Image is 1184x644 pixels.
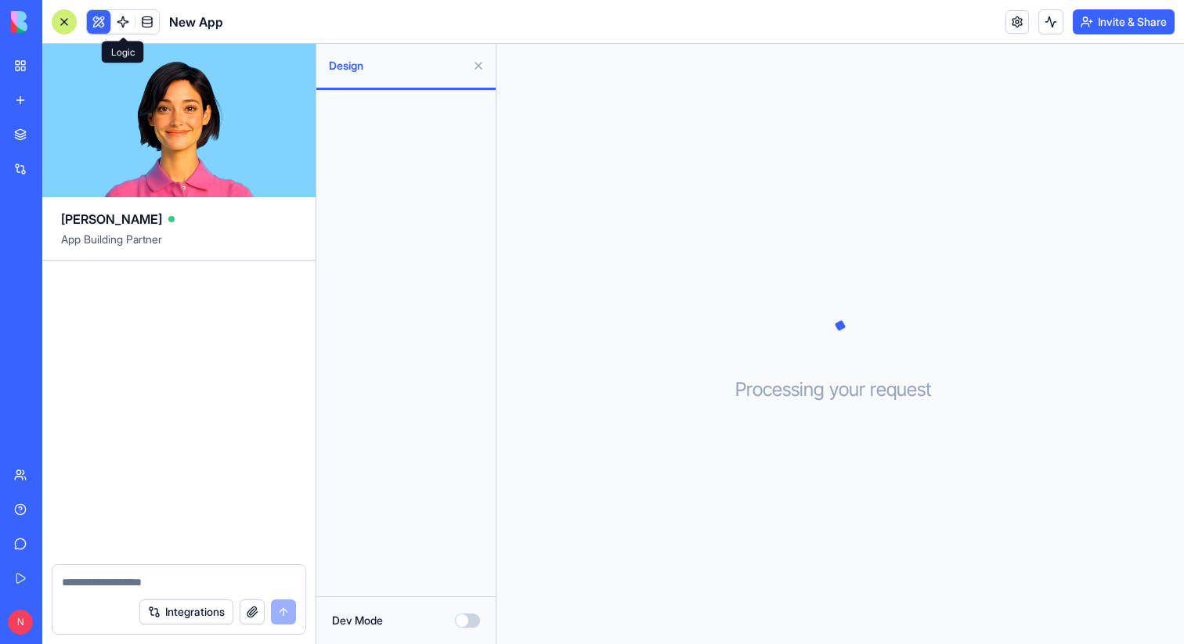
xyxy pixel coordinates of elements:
h3: Processing your request [735,377,946,402]
span: Design [329,58,466,74]
span: App Building Partner [61,232,297,260]
button: Integrations [139,599,233,624]
label: Dev Mode [332,613,383,628]
span: [PERSON_NAME] [61,210,162,228]
span: New App [169,13,223,31]
button: Invite & Share [1073,9,1175,34]
span: N [8,610,33,635]
img: logo [11,11,108,33]
div: Logic [102,41,144,63]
